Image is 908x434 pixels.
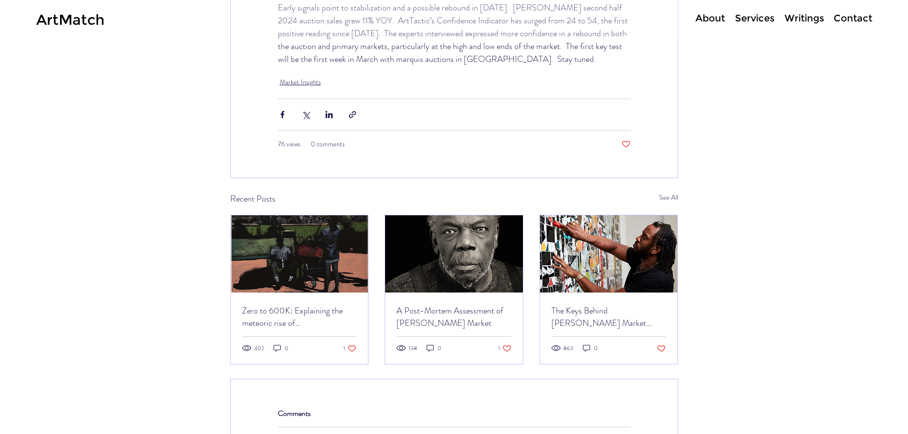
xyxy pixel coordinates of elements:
span: 863 [563,344,573,353]
a: The Keys Behind [PERSON_NAME] Market Success [551,304,666,329]
p: About [691,11,730,25]
img: A Post-Mortem Assessment of Sam Gilliam’s Market [385,215,523,293]
a: Writings [779,11,829,25]
button: Share via link [348,110,357,119]
a: See All [659,192,678,205]
span: 0 [594,344,598,353]
span: 0 [285,344,288,353]
img: The Keys Behind Rashid Johnson’s Market Success [540,215,678,293]
button: Like post [498,344,511,353]
button: Like post [657,344,666,353]
span: 402 [254,344,264,353]
img: Zero to 600K: Explaining the meteoric rise of Reggie Burrows Hodges [231,215,368,293]
button: Like post [343,344,357,353]
a: ArtMatch [36,11,104,29]
span: 76 views [278,139,300,149]
span: 0 comments [311,139,345,149]
button: Like post [622,140,631,149]
a: About [690,11,730,25]
button: Share via Facebook [278,110,287,119]
a: Zero to 600K: Explaining the meteoric rise of [PERSON_NAME] [242,304,357,329]
svg: 863 views [551,343,561,353]
h2: Comments [278,410,631,417]
a: Contact [829,11,877,25]
h2: Recent Posts [230,192,275,205]
a: Services [730,11,779,25]
p: Writings [780,11,829,25]
button: Share via LinkedIn [325,110,334,119]
p: Contact [829,11,877,25]
span: 138 [408,344,417,353]
button: Share via X (Twitter) [301,110,310,119]
span: 1 [343,345,347,351]
nav: Site [660,11,877,25]
ul: Post categories [278,75,631,89]
svg: 402 views [242,343,251,353]
a: A Post-Mortem Assessment of [PERSON_NAME] Market [397,304,511,329]
span: 0 [438,344,441,353]
span: 1 [498,345,502,351]
svg: 138 views [397,343,406,353]
a: Market Insights [280,77,321,87]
